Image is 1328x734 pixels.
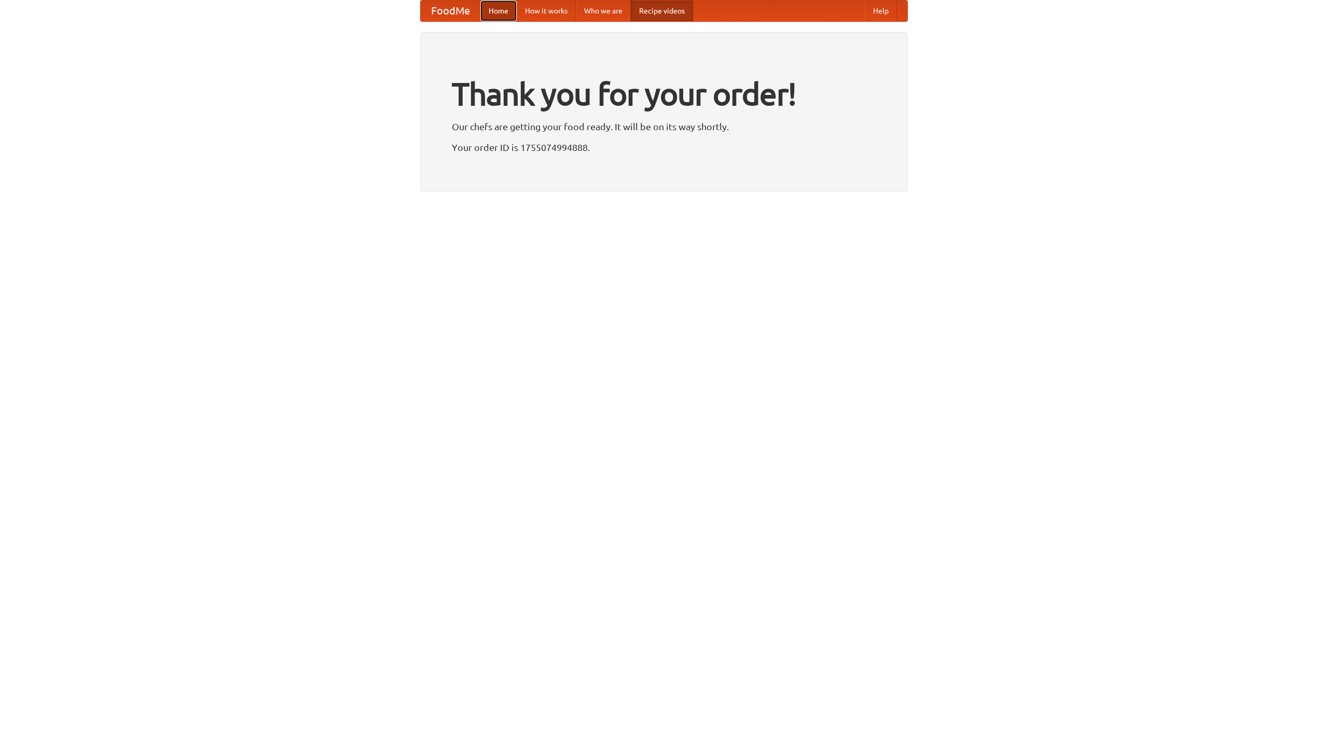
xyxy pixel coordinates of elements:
p: Your order ID is 1755074994888. [452,140,876,155]
h1: Thank you for your order! [452,69,876,119]
a: Who we are [576,1,631,21]
a: Home [480,1,517,21]
a: FoodMe [421,1,480,21]
a: How it works [517,1,576,21]
a: Recipe videos [631,1,693,21]
a: Help [865,1,897,21]
p: Our chefs are getting your food ready. It will be on its way shortly. [452,119,876,134]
